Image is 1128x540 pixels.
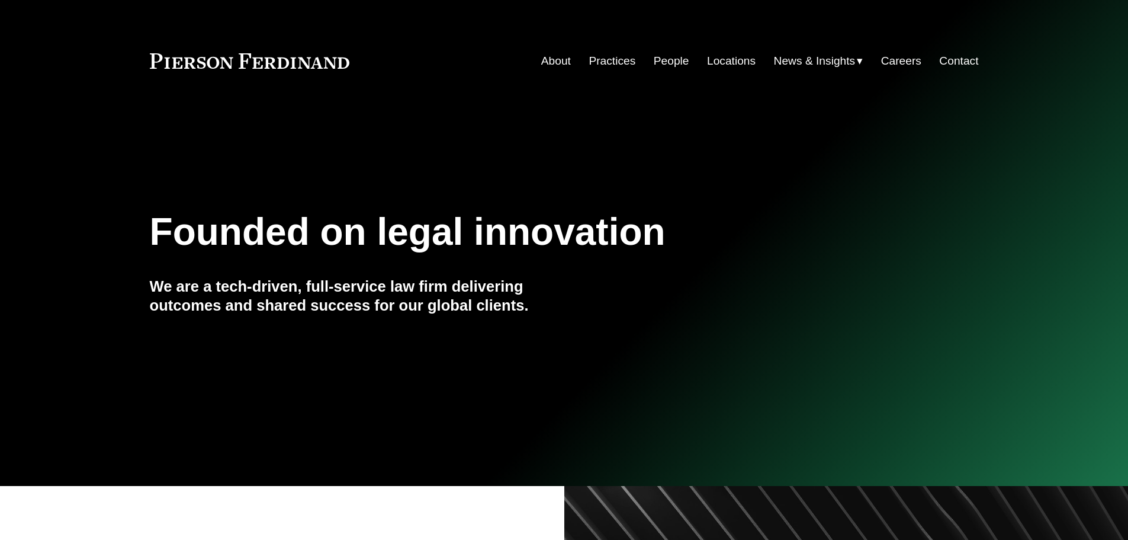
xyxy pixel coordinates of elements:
a: People [654,50,689,72]
a: Contact [939,50,978,72]
a: About [541,50,571,72]
a: folder dropdown [774,50,863,72]
span: News & Insights [774,51,856,72]
a: Practices [589,50,635,72]
a: Careers [881,50,921,72]
h1: Founded on legal innovation [150,210,841,254]
h4: We are a tech-driven, full-service law firm delivering outcomes and shared success for our global... [150,277,564,315]
a: Locations [707,50,756,72]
